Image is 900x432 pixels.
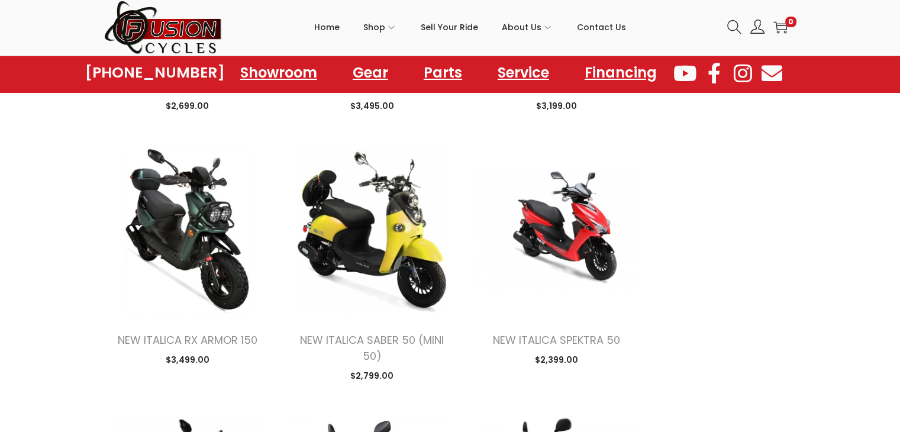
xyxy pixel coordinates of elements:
[143,79,231,94] a: NEW Kayo TD 125
[341,59,400,86] a: Gear
[363,12,385,42] span: Shop
[502,1,553,54] a: About Us
[165,354,170,366] span: $
[350,100,393,112] span: 3,495.00
[577,1,626,54] a: Contact Us
[165,354,209,366] span: 3,499.00
[228,59,669,86] nav: Menu
[502,12,541,42] span: About Us
[314,12,340,42] span: Home
[314,1,340,54] a: Home
[536,100,541,112] span: $
[166,100,209,112] span: 2,699.00
[228,59,329,86] a: Showroom
[421,12,478,42] span: Sell Your Ride
[222,1,718,54] nav: Primary navigation
[412,59,474,86] a: Parts
[350,370,356,382] span: $
[117,333,257,347] a: NEW ITALICA RX ARMOR 150
[300,333,444,363] a: NEW ITALICA SABER 50 (MINI 50)
[166,100,171,112] span: $
[350,100,355,112] span: $
[535,354,578,366] span: 2,399.00
[577,12,626,42] span: Contact Us
[492,79,621,94] a: NEW BINTELLI SCORCH 50
[493,333,620,347] a: NEW ITALICA SPEKTRA 50
[773,20,788,34] a: 0
[535,354,540,366] span: $
[486,59,561,86] a: Service
[85,65,225,81] a: [PHONE_NUMBER]
[363,1,397,54] a: Shop
[536,100,577,112] span: 3,199.00
[350,370,393,382] span: 2,799.00
[421,1,478,54] a: Sell Your Ride
[573,59,669,86] a: Financing
[314,79,430,94] a: NEW BINTELLI BEAST 50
